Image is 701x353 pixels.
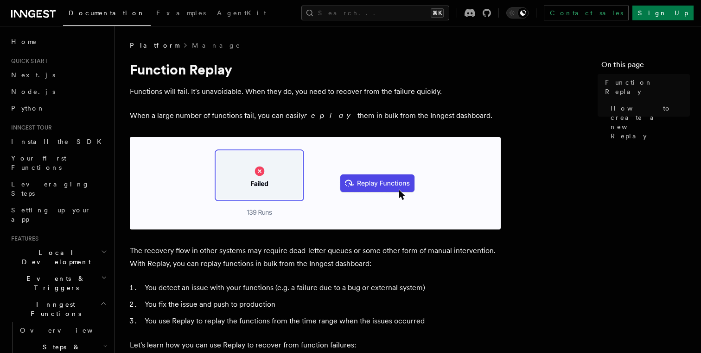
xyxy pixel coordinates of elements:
span: Quick start [7,57,48,65]
span: Next.js [11,71,55,79]
p: Let's learn how you can use Replay to recover from function failures: [130,339,501,352]
a: Sign Up [632,6,694,20]
kbd: ⌘K [431,8,444,18]
a: Manage [192,41,241,50]
h1: Function Replay [130,61,501,78]
span: Your first Functions [11,155,66,171]
a: Setting up your app [7,202,109,228]
p: Functions will fail. It's unavoidable. When they do, you need to recover from the failure quickly. [130,85,501,98]
a: Next.js [7,67,109,83]
button: Toggle dark mode [506,7,529,19]
a: Documentation [63,3,151,26]
p: When a large number of functions fail, you can easily them in bulk from the Inngest dashboard. [130,109,501,122]
span: AgentKit [217,9,266,17]
a: Your first Functions [7,150,109,176]
span: Platform [130,41,179,50]
span: Features [7,235,38,242]
a: Examples [151,3,211,25]
li: You use Replay to replay the functions from the time range when the issues occurred [142,315,501,328]
span: Node.js [11,88,55,95]
span: Home [11,37,37,46]
span: Events & Triggers [7,274,101,292]
span: Inngest tour [7,124,52,131]
span: Documentation [69,9,145,17]
span: How to create a new Replay [611,104,690,141]
h4: On this page [601,59,690,74]
li: You fix the issue and push to production [142,298,501,311]
button: Inngest Functions [7,296,109,322]
a: How to create a new Replay [607,100,690,144]
span: Inngest Functions [7,300,100,318]
a: Home [7,33,109,50]
span: Python [11,105,45,112]
a: Install the SDK [7,133,109,150]
a: Node.js [7,83,109,100]
p: The recovery flow in other systems may require dead-letter queues or some other form of manual in... [130,244,501,270]
button: Events & Triggers [7,270,109,296]
span: Setting up your app [11,206,91,223]
span: Overview [20,327,115,334]
a: Overview [16,322,109,339]
a: Function Replay [601,74,690,100]
span: Leveraging Steps [11,180,89,197]
button: Search...⌘K [301,6,449,20]
span: Function Replay [605,78,690,96]
li: You detect an issue with your functions (e.g. a failure due to a bug or external system) [142,281,501,294]
em: replay [304,111,357,120]
span: Examples [156,9,206,17]
a: AgentKit [211,3,272,25]
span: Local Development [7,248,101,266]
a: Contact sales [544,6,629,20]
button: Local Development [7,244,109,270]
span: Install the SDK [11,138,107,145]
a: Leveraging Steps [7,176,109,202]
img: Relay graphic [130,137,501,229]
a: Python [7,100,109,117]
